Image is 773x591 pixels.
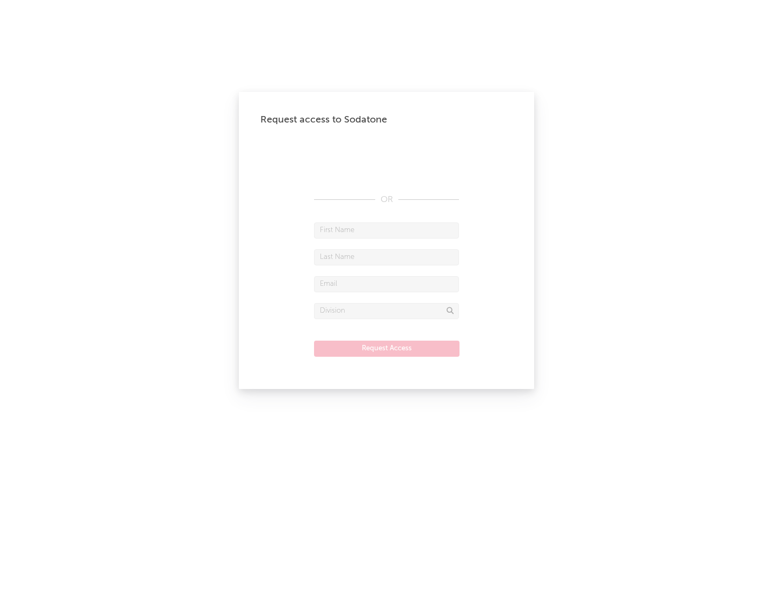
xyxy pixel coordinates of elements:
input: First Name [314,222,459,239]
input: Division [314,303,459,319]
div: OR [314,193,459,206]
input: Email [314,276,459,292]
input: Last Name [314,249,459,265]
div: Request access to Sodatone [260,113,513,126]
button: Request Access [314,341,460,357]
